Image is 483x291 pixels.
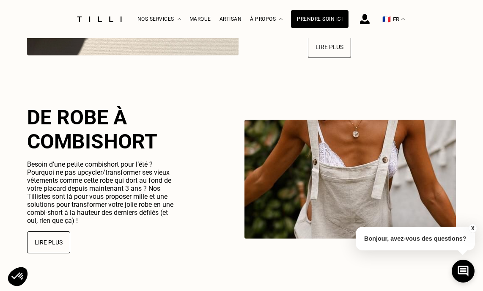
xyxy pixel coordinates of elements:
[356,227,475,250] p: Bonjour, avez-vous des questions?
[220,16,242,22] a: Artisan
[308,36,351,58] button: Lire plus
[189,16,211,22] a: Marque
[378,0,409,38] button: 🇫🇷 FR
[74,16,125,22] img: Logo du service de couturière Tilli
[178,18,181,20] img: Menu déroulant
[360,14,370,24] img: icône connexion
[250,0,283,38] div: À propos
[279,18,283,20] img: Menu déroulant à propos
[27,160,173,225] span: Besoin d’une petite combishort pour l’été ? Pourquoi ne pas upcycler/transformer ses vieux vêteme...
[244,120,456,239] img: De robe à combishort
[468,224,477,233] button: X
[382,15,391,23] span: 🇫🇷
[291,10,349,28] a: Prendre soin ici
[137,0,181,38] div: Nos services
[401,18,405,20] img: menu déroulant
[27,231,70,253] button: Lire plus
[27,105,175,154] h2: De robe à combishort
